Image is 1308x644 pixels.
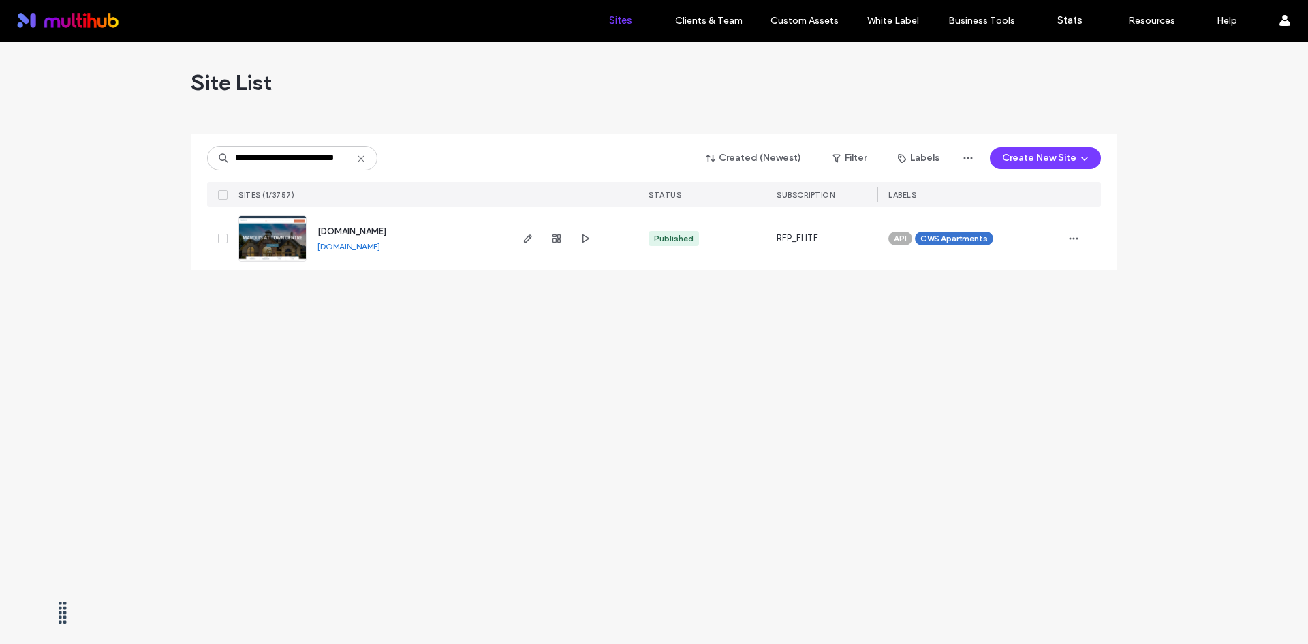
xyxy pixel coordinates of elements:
button: Created (Newest) [694,147,813,169]
span: STATUS [649,190,681,200]
span: SUBSCRIPTION [777,190,835,200]
span: API [894,232,907,245]
button: Filter [819,147,880,169]
label: White Label [867,15,919,27]
div: Drag [52,592,74,633]
span: Site List [191,69,272,96]
span: LABELS [888,190,916,200]
label: Stats [1057,14,1083,27]
button: Create New Site [990,147,1101,169]
span: SITES (1/3757) [238,190,294,200]
a: [DOMAIN_NAME] [317,241,380,251]
label: Sites [609,14,632,27]
span: REP_ELITE [777,232,818,245]
label: Help [1217,15,1237,27]
div: Published [654,232,694,245]
label: Clients & Team [675,15,743,27]
a: [DOMAIN_NAME] [317,226,386,236]
label: Business Tools [948,15,1015,27]
label: Resources [1128,15,1175,27]
span: CWS Apartments [920,232,988,245]
button: Labels [886,147,952,169]
label: Custom Assets [770,15,839,27]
